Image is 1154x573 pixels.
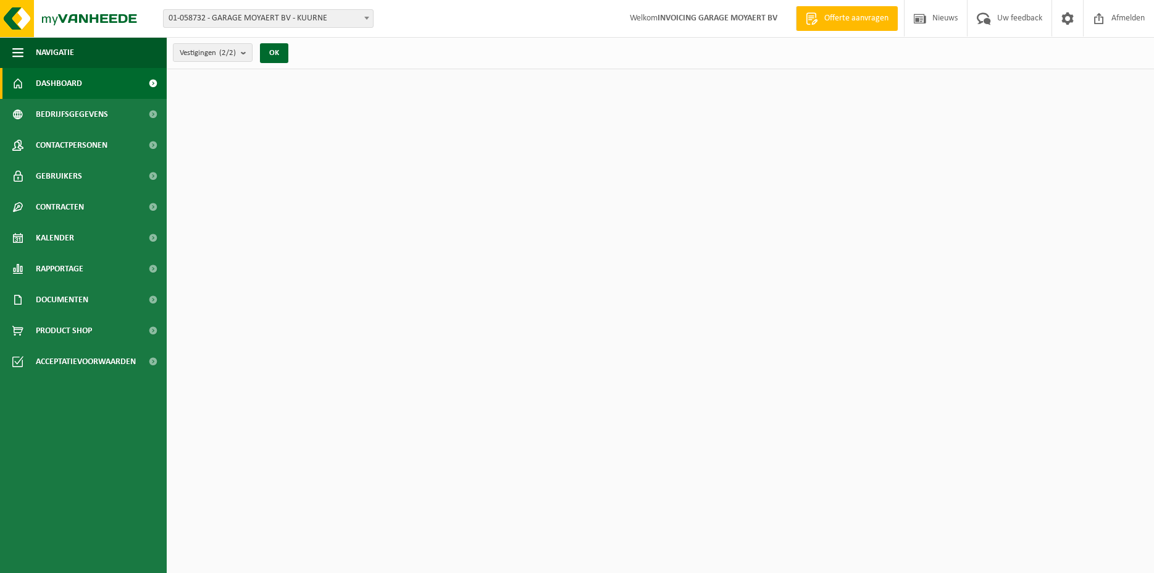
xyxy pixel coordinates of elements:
[36,223,74,253] span: Kalender
[36,346,136,377] span: Acceptatievoorwaarden
[36,161,82,192] span: Gebruikers
[163,9,374,28] span: 01-058732 - GARAGE MOYAERT BV - KUURNE
[36,68,82,99] span: Dashboard
[36,130,107,161] span: Contactpersonen
[36,192,84,223] span: Contracten
[180,44,236,62] span: Vestigingen
[821,12,892,25] span: Offerte aanvragen
[796,6,898,31] a: Offerte aanvragen
[36,37,74,68] span: Navigatie
[36,315,92,346] span: Product Shop
[260,43,288,63] button: OK
[219,49,236,57] count: (2/2)
[36,253,83,284] span: Rapportage
[36,99,108,130] span: Bedrijfsgegevens
[658,14,777,23] strong: INVOICING GARAGE MOYAERT BV
[173,43,253,62] button: Vestigingen(2/2)
[36,284,88,315] span: Documenten
[164,10,373,27] span: 01-058732 - GARAGE MOYAERT BV - KUURNE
